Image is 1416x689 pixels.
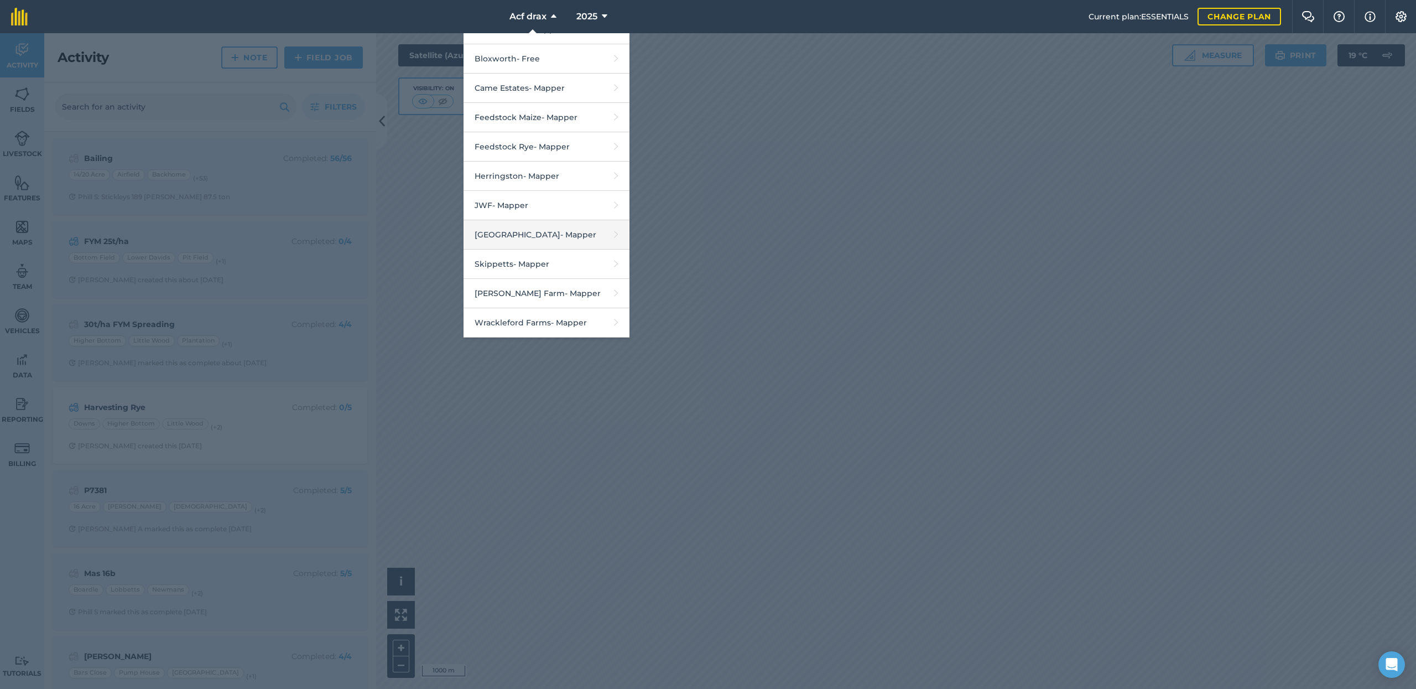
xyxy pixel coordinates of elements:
a: Herringston- Mapper [464,162,629,191]
a: Wrackleford Farms- Mapper [464,308,629,338]
a: [GEOGRAPHIC_DATA]- Mapper [464,220,629,250]
a: Came Estates- Mapper [464,74,629,103]
img: A question mark icon [1332,11,1346,22]
img: fieldmargin Logo [11,8,28,25]
a: Feedstock Maize- Mapper [464,103,629,132]
a: [PERSON_NAME] Farm- Mapper [464,279,629,308]
a: Change plan [1198,8,1281,25]
a: Feedstock Rye- Mapper [464,132,629,162]
img: Two speech bubbles overlapping with the left bubble in the forefront [1302,11,1315,22]
a: JWF- Mapper [464,191,629,220]
a: Bloxworth- Free [464,44,629,74]
span: Current plan : ESSENTIALS [1089,11,1189,23]
span: 2025 [576,10,597,23]
img: svg+xml;base64,PHN2ZyB4bWxucz0iaHR0cDovL3d3dy53My5vcmcvMjAwMC9zdmciIHdpZHRoPSIxNyIgaGVpZ2h0PSIxNy... [1365,10,1376,23]
a: Skippetts- Mapper [464,250,629,279]
img: A cog icon [1394,11,1408,22]
div: Open Intercom Messenger [1378,651,1405,678]
span: Acf drax [509,10,546,23]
